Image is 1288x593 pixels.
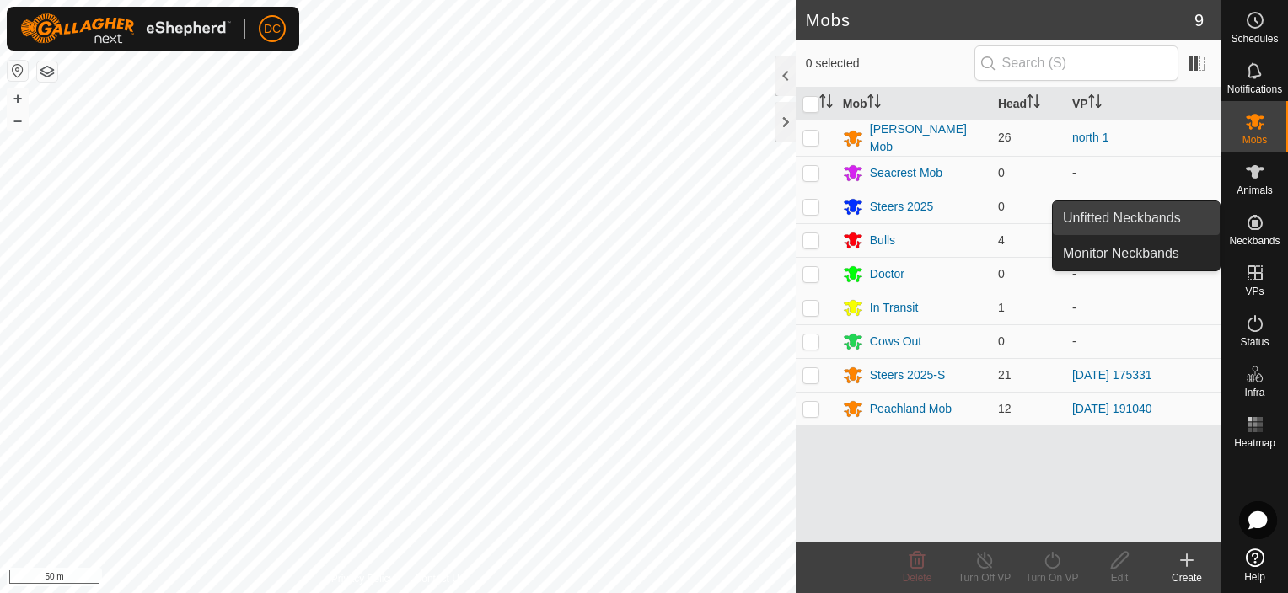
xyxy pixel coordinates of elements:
div: Bulls [870,232,895,249]
a: Monitor Neckbands [1053,237,1220,270]
span: 0 [998,267,1005,280]
div: Seacrest Mob [870,164,942,182]
td: - [1065,156,1221,190]
span: Heatmap [1234,438,1275,448]
th: VP [1065,88,1221,120]
button: + [8,88,28,109]
div: Doctor [870,265,904,283]
span: Mobs [1242,135,1267,145]
span: 26 [998,131,1012,144]
span: 9 [1194,8,1204,33]
div: Steers 2025 [870,198,934,216]
a: Help [1221,542,1288,589]
div: [PERSON_NAME] Mob [870,120,985,156]
span: 0 selected [806,55,974,72]
img: Gallagher Logo [20,13,231,44]
button: Map Layers [37,61,57,82]
div: Cows Out [870,333,921,350]
span: 1 [998,301,1005,314]
a: Privacy Policy [331,571,394,586]
th: Mob [836,88,991,120]
div: In Transit [870,299,919,317]
span: Help [1244,572,1265,582]
a: Unfitted Neckbands [1053,201,1220,235]
span: DC [264,20,281,38]
p-sorticon: Activate to sort [1088,97,1102,110]
span: Schedules [1231,34,1278,44]
span: Status [1240,337,1269,347]
span: 21 [998,368,1012,382]
a: [DATE] 175331 [1072,368,1152,382]
div: Peachland Mob [870,400,952,418]
span: Animals [1237,185,1273,195]
a: [DATE] 191040 [1072,402,1152,415]
td: - [1065,291,1221,324]
td: - [1065,257,1221,291]
th: Head [991,88,1065,120]
span: Neckbands [1229,236,1280,246]
td: - [1065,324,1221,358]
a: north 1 [1072,131,1109,144]
div: Turn Off VP [951,570,1018,585]
span: 0 [998,166,1005,179]
div: Edit [1086,570,1153,585]
button: Reset Map [8,61,28,81]
input: Search (S) [974,45,1178,81]
p-sorticon: Activate to sort [1027,97,1040,110]
td: - [1065,190,1221,223]
h2: Mobs [806,10,1194,30]
span: VPs [1245,286,1264,296]
span: Infra [1244,387,1264,398]
span: Monitor Neckbands [1063,243,1179,264]
span: 0 [998,334,1005,348]
p-sorticon: Activate to sort [819,97,833,110]
div: Create [1153,570,1221,585]
div: Turn On VP [1018,570,1086,585]
a: Contact Us [415,571,464,586]
button: – [8,110,28,131]
p-sorticon: Activate to sort [867,97,881,110]
span: 4 [998,233,1005,247]
span: Delete [903,572,932,584]
div: Steers 2025-S [870,366,946,384]
span: 0 [998,200,1005,213]
span: Notifications [1227,84,1282,94]
span: 12 [998,402,1012,415]
span: Unfitted Neckbands [1063,208,1181,228]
